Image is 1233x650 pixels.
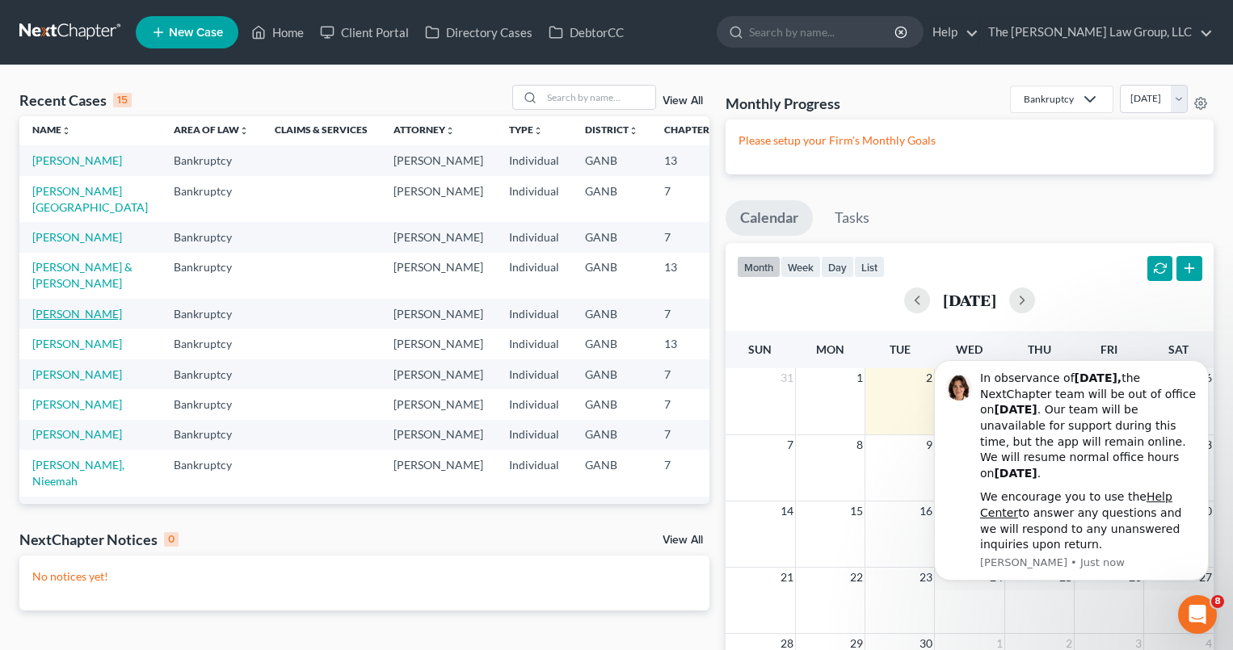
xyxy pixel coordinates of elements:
a: [PERSON_NAME] [32,427,122,441]
a: [PERSON_NAME] [32,153,122,167]
td: [PERSON_NAME] [381,389,496,419]
a: View All [663,535,703,546]
td: 7 [651,222,732,252]
a: [PERSON_NAME] & [PERSON_NAME] [32,260,133,290]
a: [PERSON_NAME][GEOGRAPHIC_DATA] [32,184,148,214]
td: GANB [572,329,651,359]
td: 7 [651,389,732,419]
td: GANB [572,253,651,299]
button: list [854,256,885,278]
td: [PERSON_NAME] [381,176,496,222]
span: Mon [816,342,844,356]
a: [PERSON_NAME] [32,230,122,244]
span: 21 [779,568,795,587]
div: Recent Cases [19,90,132,110]
button: month [737,256,781,278]
span: Thu [1028,342,1051,356]
div: NextChapter Notices [19,530,179,549]
a: DebtorCC [541,18,632,47]
button: day [821,256,854,278]
td: Bankruptcy [161,389,262,419]
td: Bankruptcy [161,329,262,359]
td: GANB [572,176,651,222]
td: [PERSON_NAME] [381,222,496,252]
button: week [781,256,821,278]
span: 8 [855,435,865,455]
td: Bankruptcy [161,222,262,252]
i: unfold_more [239,126,249,136]
span: New Case [169,27,223,39]
td: GANB [572,299,651,329]
td: Bankruptcy [161,359,262,389]
span: Sun [748,342,772,356]
td: 13 [651,329,732,359]
th: Claims & Services [262,113,381,145]
i: unfold_more [445,126,455,136]
td: Bankruptcy [161,497,262,526]
iframe: Intercom live chat [1178,595,1217,634]
td: [PERSON_NAME] [381,420,496,450]
a: [PERSON_NAME] [32,307,122,321]
td: Individual [496,222,572,252]
span: 8 [1211,595,1224,608]
a: [PERSON_NAME] [32,337,122,350]
span: Sat [1168,342,1189,356]
td: GANB [572,359,651,389]
span: Fri [1100,342,1117,356]
td: Bankruptcy [161,145,262,175]
a: Client Portal [312,18,417,47]
a: View All [663,95,703,107]
h2: [DATE] [943,291,996,308]
a: Directory Cases [417,18,541,47]
a: Districtunfold_more [585,124,638,136]
td: [PERSON_NAME] [381,253,496,299]
td: GANB [572,145,651,175]
iframe: Intercom notifications message [910,346,1233,590]
td: GANB [572,450,651,496]
div: 0 [164,532,179,547]
a: Calendar [726,200,813,236]
i: unfold_more [533,126,543,136]
p: Please setup your Firm's Monthly Goals [739,132,1201,149]
td: 7 [651,299,732,329]
td: 7 [651,359,732,389]
td: Individual [496,359,572,389]
input: Search by name... [542,86,655,109]
div: 15 [113,93,132,107]
span: 14 [779,501,795,521]
td: GANB [572,389,651,419]
td: GANB [572,222,651,252]
td: 7 [651,497,732,526]
td: Individual [496,329,572,359]
td: Individual [496,420,572,450]
span: 15 [848,501,865,521]
td: 7 [651,450,732,496]
td: [PERSON_NAME] [381,145,496,175]
h3: Monthly Progress [726,94,840,113]
td: Individual [496,389,572,419]
span: Wed [956,342,983,356]
td: Bankruptcy [161,299,262,329]
span: 1 [855,368,865,388]
td: Individual [496,176,572,222]
a: Area of Lawunfold_more [174,124,249,136]
td: [PERSON_NAME] [381,497,496,526]
a: [PERSON_NAME], Nieemah [32,458,124,488]
td: Bankruptcy [161,420,262,450]
p: No notices yet! [32,568,696,585]
a: Attorneyunfold_more [393,124,455,136]
td: 7 [651,176,732,222]
td: [PERSON_NAME] [381,359,496,389]
i: unfold_more [61,126,71,136]
td: Individual [496,145,572,175]
td: Bankruptcy [161,450,262,496]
